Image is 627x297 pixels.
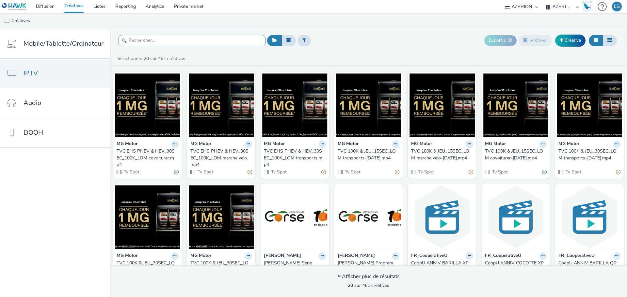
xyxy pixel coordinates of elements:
span: Tv Spot [418,169,434,175]
strong: MG Motor [190,141,211,148]
img: TVC 100K & JEU_15SEC_LOM covoiturer-OCT25.mp4 visual [483,73,549,137]
a: [PERSON_NAME] Serie [264,260,326,266]
div: TVC EHS PHEV & HEV_30SEC_100K_LOM marche velo.mp4 [190,148,250,168]
strong: [PERSON_NAME] [264,252,301,260]
img: undefined Logo [2,3,27,11]
div: TVC EHS PHEV & HEV_30SEC_100K_LOM transports.mp4 [264,148,323,168]
div: Partiellement valide [616,169,620,175]
div: TVC 100K & JEU_30SEC_LOM transports-[DATE].mp4 [558,148,618,161]
div: Valide [174,169,179,175]
img: CoopU ANNIV BARILLA XPLN visual [410,185,475,249]
a: CoopU ANNIV COCOTTE XPLN [485,260,547,273]
span: Tv Spot [123,169,139,175]
div: Partiellement valide [469,169,473,175]
span: Tv Spot [270,169,287,175]
a: TVC EHS PHEV & HEV_30SEC_100K_LOM marche velo.mp4 [190,148,252,168]
div: TVC 100K & JEU_15SEC_LOM transports-[DATE].mp4 [338,148,397,161]
div: Partiellement valide [248,169,252,175]
a: TVC EHS PHEV & HEV_30SEC_100K_LOM covoiturer.mp4 [117,148,179,168]
strong: FR_CooperativeU [558,252,595,260]
a: TVC 100K & JEU_15SEC_LOM covoiturer-[DATE].mp4 [485,148,547,161]
img: Clementine Corse Programme visual [336,185,401,249]
span: Tv Spot [197,169,213,175]
a: Créative [555,35,586,46]
button: Archiver [518,35,552,46]
a: TVC EHS PHEV & HEV_30SEC_100K_LOM transports.mp4 [264,148,326,168]
strong: MG Motor [485,141,506,148]
img: CoopU ANNIV COCOTTE XPLN visual [483,185,549,249]
div: [PERSON_NAME] Serie [264,260,323,266]
a: Hawk Academy [582,1,594,12]
img: CoopU ANNIV BARILLA QR CODE XPLN visual [557,185,622,249]
div: TVC 100K & JEU_30SEC_LOM covoiturer-[DATE].mp4 [190,260,250,273]
img: TVC 100K & JEU_15SEC_LOM transports-OCT25.mp4 visual [336,73,401,137]
img: TVC 100K & JEU_30SEC_LOM transports-OCT25.mp4 visual [557,73,622,137]
a: TVC 100K & JEU_30SEC_LOM transports-[DATE].mp4 [558,148,620,161]
a: [PERSON_NAME] Programme [338,260,400,273]
span: Mobile/Tablette/Ordinateur [24,39,104,48]
img: TVC 100K & JEU_30SEC_LOM covoiturer-OCT25.mp4 visual [189,185,254,249]
a: Sélectionner sur 461 créatives [117,55,188,62]
div: Afficher plus de résultats [337,273,400,280]
div: TVC EHS PHEV & HEV_30SEC_100K_LOM covoiturer.mp4 [117,148,176,168]
strong: MG Motor [411,141,432,148]
div: CoopU ANNIV BARILLA XPLN [411,260,471,273]
a: CoopU ANNIV BARILLA XPLN [411,260,473,273]
a: CoopU ANNIV BARILLA QR CODE XPLN [558,260,620,273]
strong: MG Motor [264,141,285,148]
strong: [PERSON_NAME] [338,252,375,260]
img: TVC EHS PHEV & HEV_30SEC_100K_LOM marche velo.mp4 visual [189,73,254,137]
strong: MG Motor [558,141,579,148]
span: Audio [24,98,41,108]
strong: MG Motor [190,252,211,260]
span: Tv Spot [565,169,581,175]
a: TVC 100K & JEU_15SEC_LOM transports-[DATE].mp4 [338,148,400,161]
div: [PERSON_NAME] Programme [338,260,397,273]
a: TVC 100K & JEU_30SEC_LOM marche veelo-[DATE].mp4 [117,260,179,273]
a: TVC 100K & JEU_15SEC_LOM marche velo-[DATE].mp4 [411,148,473,161]
span: sur 461 créatives [348,282,389,289]
img: Clementine Corse Serie visual [262,185,328,249]
strong: FR_CooperativeU [411,252,447,260]
button: Export d'ID [484,35,517,46]
div: TVC 100K & JEU_15SEC_LOM marche velo-[DATE].mp4 [411,148,471,161]
button: Liste [603,35,617,46]
img: TVC 100K & JEU_15SEC_LOM marche velo-OCT25.mp4 visual [410,73,475,137]
span: Tv Spot [491,169,508,175]
div: Partiellement valide [395,169,399,175]
img: Hawk Academy [582,1,592,12]
span: IPTV [24,68,38,78]
button: Grille [589,35,603,46]
img: TVC EHS PHEV & HEV_30SEC_100K_LOM covoiturer.mp4 visual [115,73,180,137]
strong: FR_CooperativeU [485,252,521,260]
div: CoopU ANNIV BARILLA QR CODE XPLN [558,260,618,273]
strong: MG Motor [117,252,137,260]
img: TVC EHS PHEV & HEV_30SEC_100K_LOM transports.mp4 visual [262,73,328,137]
strong: MG Motor [338,141,359,148]
img: tv [3,18,10,24]
div: EG [614,2,620,11]
span: DOOH [24,128,43,137]
input: Rechercher... [119,35,265,46]
div: TVC 100K & JEU_30SEC_LOM marche veelo-[DATE].mp4 [117,260,176,273]
strong: 20 [144,55,149,62]
a: TVC 100K & JEU_30SEC_LOM covoiturer-[DATE].mp4 [190,260,252,273]
img: TVC 100K & JEU_30SEC_LOM marche veelo-OCT25.mp4 visual [115,185,180,249]
div: TVC 100K & JEU_15SEC_LOM covoiturer-[DATE].mp4 [485,148,544,161]
strong: 20 [348,282,353,289]
strong: MG Motor [117,141,137,148]
div: Valide [542,169,547,175]
span: Tv Spot [344,169,361,175]
div: Partiellement valide [321,169,326,175]
div: CoopU ANNIV COCOTTE XPLN [485,260,544,273]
